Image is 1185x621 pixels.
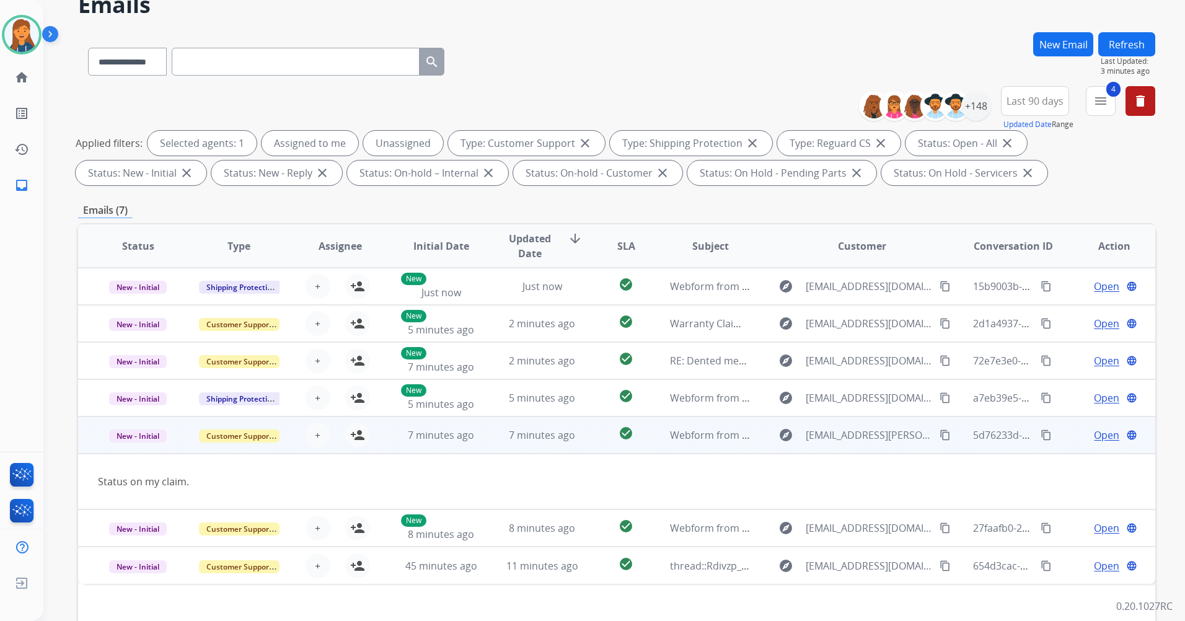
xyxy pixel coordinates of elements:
[961,91,991,121] div: +148
[670,428,1028,442] span: Webform from [PERSON_NAME][EMAIL_ADDRESS][DOMAIN_NAME] on [DATE]
[1041,429,1052,441] mat-icon: content_copy
[670,559,837,573] span: thread::Rdivzp_JBISHIgGdxPzuZDk:: ]
[315,279,320,294] span: +
[905,131,1027,156] div: Status: Open - All
[940,560,951,571] mat-icon: content_copy
[1003,120,1052,130] button: Updated Date
[1041,281,1052,292] mat-icon: content_copy
[401,273,426,285] p: New
[1094,316,1119,331] span: Open
[122,239,154,253] span: Status
[509,317,575,330] span: 2 minutes ago
[199,522,280,535] span: Customer Support
[1041,318,1052,329] mat-icon: content_copy
[873,136,888,151] mat-icon: close
[513,161,682,185] div: Status: On-hold - Customer
[806,390,933,405] span: [EMAIL_ADDRESS][DOMAIN_NAME]
[578,136,592,151] mat-icon: close
[687,161,876,185] div: Status: On Hold - Pending Parts
[109,281,167,294] span: New - Initial
[315,390,320,405] span: +
[14,178,29,193] mat-icon: inbox
[940,355,951,366] mat-icon: content_copy
[619,351,633,366] mat-icon: check_circle
[806,428,933,443] span: [EMAIL_ADDRESS][PERSON_NAME][DOMAIN_NAME]
[1041,392,1052,403] mat-icon: content_copy
[849,165,864,180] mat-icon: close
[262,131,358,156] div: Assigned to me
[350,521,365,535] mat-icon: person_add
[481,165,496,180] mat-icon: close
[315,353,320,368] span: +
[940,429,951,441] mat-icon: content_copy
[973,354,1167,368] span: 72e7e3e0-070e-4dc9-babd-2701a19bd971
[363,131,443,156] div: Unassigned
[315,316,320,331] span: +
[408,428,474,442] span: 7 minutes ago
[1126,560,1137,571] mat-icon: language
[350,558,365,573] mat-icon: person_add
[350,390,365,405] mat-icon: person_add
[778,428,793,443] mat-icon: explore
[1101,56,1155,66] span: Last Updated:
[199,355,280,368] span: Customer Support
[509,391,575,405] span: 5 minutes ago
[109,560,167,573] span: New - Initial
[1007,99,1064,103] span: Last 90 days
[1116,599,1173,614] p: 0.20.1027RC
[315,558,320,573] span: +
[315,428,320,443] span: +
[306,423,330,447] button: +
[347,161,508,185] div: Status: On-hold – Internal
[448,131,605,156] div: Type: Customer Support
[14,70,29,85] mat-icon: home
[408,360,474,374] span: 7 minutes ago
[506,559,578,573] span: 11 minutes ago
[350,316,365,331] mat-icon: person_add
[1094,279,1119,294] span: Open
[227,239,250,253] span: Type
[306,516,330,540] button: +
[413,239,469,253] span: Initial Date
[881,161,1047,185] div: Status: On Hold - Servicers
[1041,522,1052,534] mat-icon: content_copy
[692,239,729,253] span: Subject
[350,428,365,443] mat-icon: person_add
[522,280,562,293] span: Just now
[610,131,772,156] div: Type: Shipping Protection
[405,559,477,573] span: 45 minutes ago
[1001,86,1069,116] button: Last 90 days
[408,397,474,411] span: 5 minutes ago
[806,353,933,368] span: [EMAIL_ADDRESS][DOMAIN_NAME]
[1106,82,1121,97] span: 4
[1126,355,1137,366] mat-icon: language
[509,428,575,442] span: 7 minutes ago
[973,559,1164,573] span: 654d3cac-29dd-4288-bfb7-61e27aed47a6
[1041,560,1052,571] mat-icon: content_copy
[778,390,793,405] mat-icon: explore
[401,347,426,359] p: New
[1094,353,1119,368] span: Open
[778,279,793,294] mat-icon: explore
[109,392,167,405] span: New - Initial
[350,353,365,368] mat-icon: person_add
[619,519,633,534] mat-icon: check_circle
[940,392,951,403] mat-icon: content_copy
[806,316,933,331] span: [EMAIL_ADDRESS][DOMAIN_NAME]
[76,161,206,185] div: Status: New - Initial
[619,557,633,571] mat-icon: check_circle
[1098,32,1155,56] button: Refresh
[502,231,558,261] span: Updated Date
[778,521,793,535] mat-icon: explore
[1126,318,1137,329] mat-icon: language
[1093,94,1108,108] mat-icon: menu
[1033,32,1093,56] button: New Email
[670,521,951,535] span: Webform from [EMAIL_ADDRESS][DOMAIN_NAME] on [DATE]
[315,521,320,535] span: +
[425,55,439,69] mat-icon: search
[421,286,461,299] span: Just now
[745,136,760,151] mat-icon: close
[14,142,29,157] mat-icon: history
[1054,224,1155,268] th: Action
[617,239,635,253] span: SLA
